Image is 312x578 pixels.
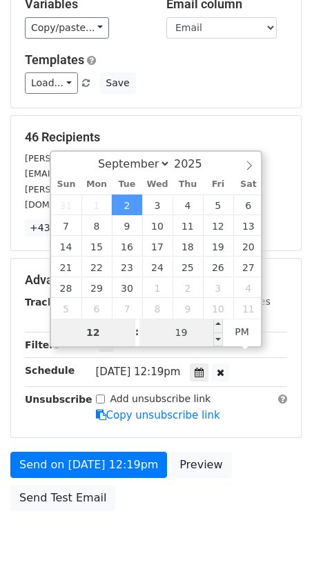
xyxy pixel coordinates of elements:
[51,215,81,236] span: September 7, 2025
[142,180,173,189] span: Wed
[173,257,203,277] span: September 25, 2025
[233,257,264,277] span: September 27, 2025
[243,512,312,578] iframe: Chat Widget
[81,215,112,236] span: September 8, 2025
[203,277,233,298] span: October 3, 2025
[81,195,112,215] span: September 1, 2025
[25,219,83,237] a: +43 more
[203,195,233,215] span: September 5, 2025
[81,180,112,189] span: Mon
[25,184,251,210] small: [PERSON_NAME][EMAIL_ADDRESS][PERSON_NAME][DOMAIN_NAME]
[51,298,81,319] span: October 5, 2025
[173,236,203,257] span: September 18, 2025
[25,394,92,405] strong: Unsubscribe
[170,157,220,170] input: Year
[51,257,81,277] span: September 21, 2025
[203,215,233,236] span: September 12, 2025
[173,277,203,298] span: October 2, 2025
[142,215,173,236] span: September 10, 2025
[216,295,270,309] label: UTM Codes
[233,236,264,257] span: September 20, 2025
[25,153,252,163] small: [PERSON_NAME][EMAIL_ADDRESS][DOMAIN_NAME]
[25,72,78,94] a: Load...
[25,130,287,145] h5: 46 Recipients
[139,319,224,346] input: Minute
[10,485,115,511] a: Send Test Email
[203,298,233,319] span: October 10, 2025
[112,215,142,236] span: September 9, 2025
[203,180,233,189] span: Fri
[142,195,173,215] span: September 3, 2025
[173,195,203,215] span: September 4, 2025
[25,168,179,179] small: [EMAIL_ADDRESS][DOMAIN_NAME]
[142,277,173,298] span: October 1, 2025
[81,277,112,298] span: September 29, 2025
[112,257,142,277] span: September 23, 2025
[51,319,135,346] input: Hour
[10,452,167,478] a: Send on [DATE] 12:19pm
[96,366,181,378] span: [DATE] 12:19pm
[51,195,81,215] span: August 31, 2025
[112,277,142,298] span: September 30, 2025
[110,392,211,406] label: Add unsubscribe link
[173,180,203,189] span: Thu
[223,318,261,346] span: Click to toggle
[170,452,231,478] a: Preview
[142,298,173,319] span: October 8, 2025
[142,236,173,257] span: September 17, 2025
[173,298,203,319] span: October 9, 2025
[112,180,142,189] span: Tue
[51,277,81,298] span: September 28, 2025
[233,298,264,319] span: October 11, 2025
[112,298,142,319] span: October 7, 2025
[96,409,220,421] a: Copy unsubscribe link
[51,236,81,257] span: September 14, 2025
[135,318,139,346] span: :
[233,195,264,215] span: September 6, 2025
[112,195,142,215] span: September 2, 2025
[25,272,287,288] h5: Advanced
[25,52,84,67] a: Templates
[233,180,264,189] span: Sat
[81,298,112,319] span: October 6, 2025
[81,236,112,257] span: September 15, 2025
[99,72,135,94] button: Save
[112,236,142,257] span: September 16, 2025
[81,257,112,277] span: September 22, 2025
[173,215,203,236] span: September 11, 2025
[25,365,75,376] strong: Schedule
[25,17,109,39] a: Copy/paste...
[203,257,233,277] span: September 26, 2025
[203,236,233,257] span: September 19, 2025
[25,297,71,308] strong: Tracking
[51,180,81,189] span: Sun
[233,215,264,236] span: September 13, 2025
[142,257,173,277] span: September 24, 2025
[233,277,264,298] span: October 4, 2025
[25,339,60,350] strong: Filters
